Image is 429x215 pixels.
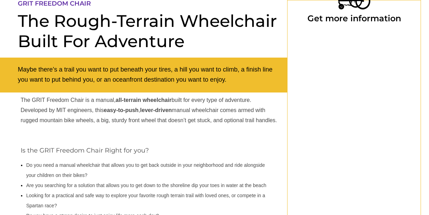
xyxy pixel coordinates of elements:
[140,107,172,113] strong: lever-driven
[21,97,277,123] span: The GRIT Freedom Chair is a manual, built for every type of adventure. Developed by MIT engineers...
[299,34,409,86] iframe: Form 0
[18,66,272,83] span: Maybe there’s a trail you want to put beneath your tires, a hill you want to climb, a finish line...
[26,162,265,178] span: Do you need a manual wheelchair that allows you to get back outside in your neighborhood and ride...
[307,13,401,23] span: Get more information
[116,97,172,103] strong: all-terrain wheelchair
[26,193,265,208] span: Looking for a practical and safe way to explore your favorite rough terrain trail with loved ones...
[18,11,277,51] span: The Rough-Terrain Wheelchair Built For Adventure
[104,107,139,113] strong: easy-to-push
[21,147,149,154] span: Is the GRIT Freedom Chair Right for you?
[26,183,266,188] span: Are you searching for a solution that allows you to get down to the shoreline dip your toes in wa...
